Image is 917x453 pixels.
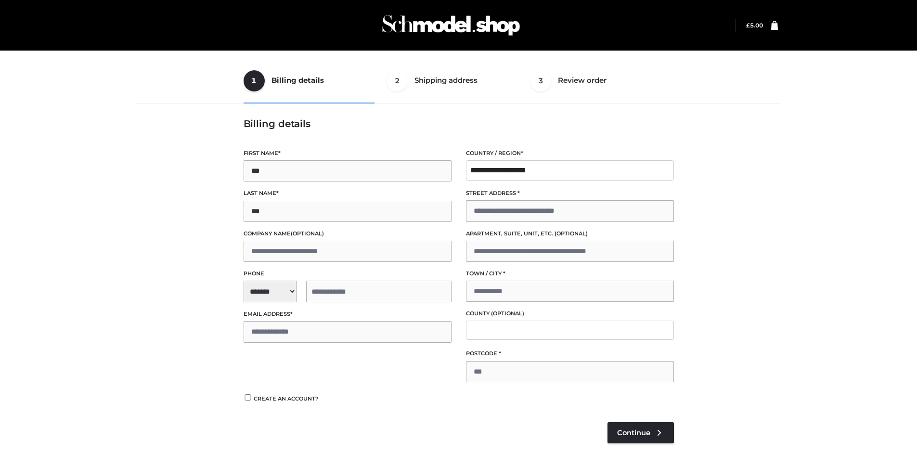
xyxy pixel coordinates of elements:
[244,394,252,401] input: Create an account?
[466,149,674,158] label: Country / Region
[244,149,452,158] label: First name
[607,422,674,443] a: Continue
[244,269,452,278] label: Phone
[746,22,763,29] bdi: 5.00
[466,349,674,358] label: Postcode
[244,118,674,129] h3: Billing details
[244,310,452,319] label: Email address
[379,6,523,44] img: Schmodel Admin 964
[466,189,674,198] label: Street address
[244,229,452,238] label: Company name
[244,189,452,198] label: Last name
[466,269,674,278] label: Town / City
[254,395,319,402] span: Create an account?
[617,428,650,437] span: Continue
[746,22,750,29] span: £
[291,230,324,237] span: (optional)
[746,22,763,29] a: £5.00
[466,309,674,318] label: County
[555,230,588,237] span: (optional)
[466,229,674,238] label: Apartment, suite, unit, etc.
[491,310,524,317] span: (optional)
